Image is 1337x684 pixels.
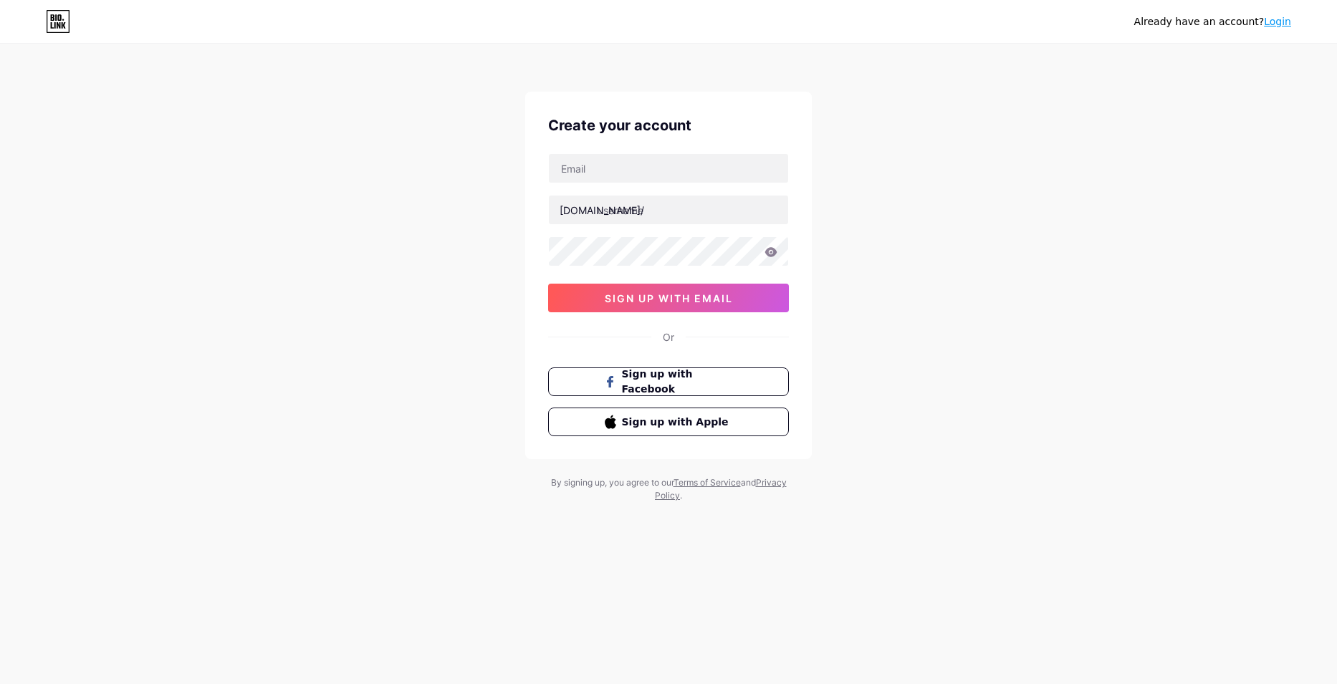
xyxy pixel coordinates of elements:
span: Sign up with Facebook [622,367,733,397]
a: Terms of Service [674,477,741,488]
button: Sign up with Apple [548,408,789,436]
div: [DOMAIN_NAME]/ [560,203,644,218]
div: Or [663,329,674,345]
input: username [549,196,788,224]
div: Already have an account? [1134,14,1291,29]
span: sign up with email [605,292,733,304]
button: sign up with email [548,284,789,312]
input: Email [549,154,788,183]
div: Create your account [548,115,789,136]
span: Sign up with Apple [622,415,733,430]
a: Login [1264,16,1291,27]
div: By signing up, you agree to our and . [547,476,790,502]
button: Sign up with Facebook [548,367,789,396]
